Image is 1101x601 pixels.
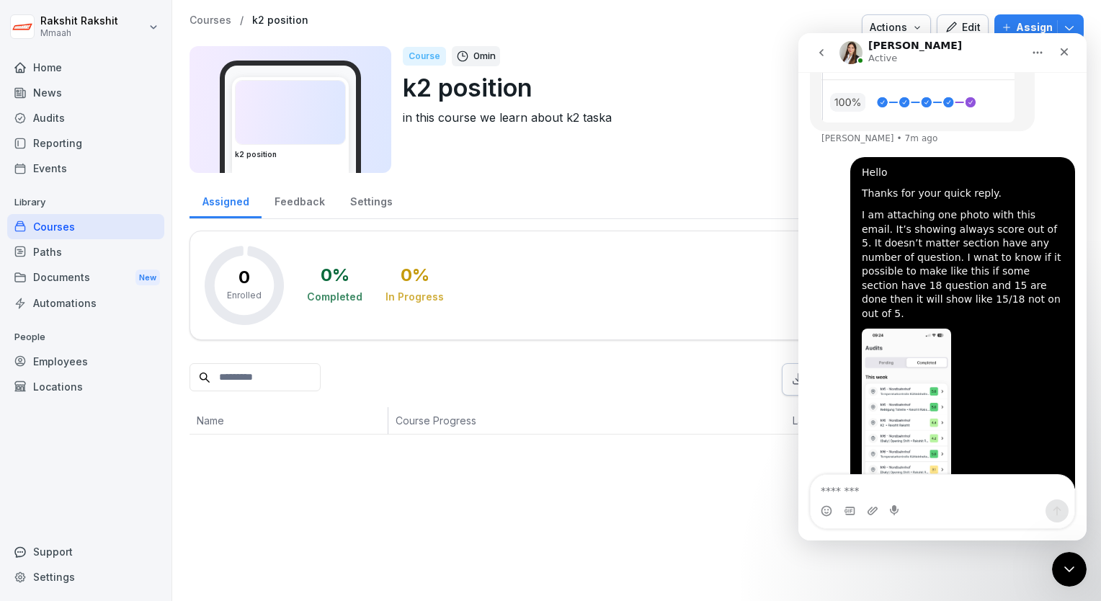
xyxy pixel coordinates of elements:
[793,413,902,428] p: Last Activity
[63,153,265,168] div: Thanks for your quick reply.
[22,472,34,484] button: Emoji picker
[247,466,270,489] button: Send a message…
[994,14,1084,40] button: Assign
[396,413,630,428] p: Course Progress
[63,175,265,288] div: I am attaching one photo with this email. It’s showing always score out of 5. It doesn’t matter s...
[12,442,276,466] textarea: Message…
[7,564,164,589] a: Settings
[227,289,262,302] p: Enrolled
[7,374,164,399] a: Locations
[473,49,496,63] p: 0 min
[1016,19,1053,35] p: Assign
[7,130,164,156] a: Reporting
[403,47,446,66] div: Course
[235,149,346,160] h3: k2 position
[401,267,429,284] div: 0 %
[7,326,164,349] p: People
[321,267,349,284] div: 0 %
[7,80,164,105] a: News
[403,69,1072,106] p: k2 position
[307,290,362,304] div: Completed
[190,14,231,27] a: Courses
[12,124,277,515] div: Rakshit says…
[92,472,103,484] button: Start recording
[68,472,80,484] button: Upload attachment
[862,14,931,40] button: Actions
[135,270,160,286] div: New
[197,413,380,428] p: Name
[240,14,244,27] p: /
[403,109,1072,126] p: in this course we learn about k2 taska
[252,14,308,27] a: k2 position
[385,290,444,304] div: In Progress
[7,214,164,239] a: Courses
[7,349,164,374] a: Employees
[870,19,923,35] div: Actions
[7,264,164,291] a: DocumentsNew
[7,156,164,181] a: Events
[239,269,250,286] p: 0
[262,182,337,218] a: Feedback
[7,290,164,316] a: Automations
[937,14,989,40] button: Edit
[7,105,164,130] a: Audits
[945,19,981,35] div: Edit
[40,28,118,38] p: Mmaah
[7,239,164,264] a: Paths
[337,182,405,218] a: Settings
[782,363,878,396] button: Export
[190,182,262,218] a: Assigned
[7,191,164,214] p: Library
[798,33,1087,540] iframe: Intercom live chat
[7,539,164,564] div: Support
[7,264,164,291] div: Documents
[40,15,118,27] p: Rakshit Rakshit
[1052,552,1087,587] iframe: Intercom live chat
[45,472,57,484] button: Gif picker
[63,133,265,147] div: Hello
[52,124,277,497] div: HelloThanks for your quick reply.I am attaching one photo with this email. It’s showing always sc...
[7,55,164,80] a: Home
